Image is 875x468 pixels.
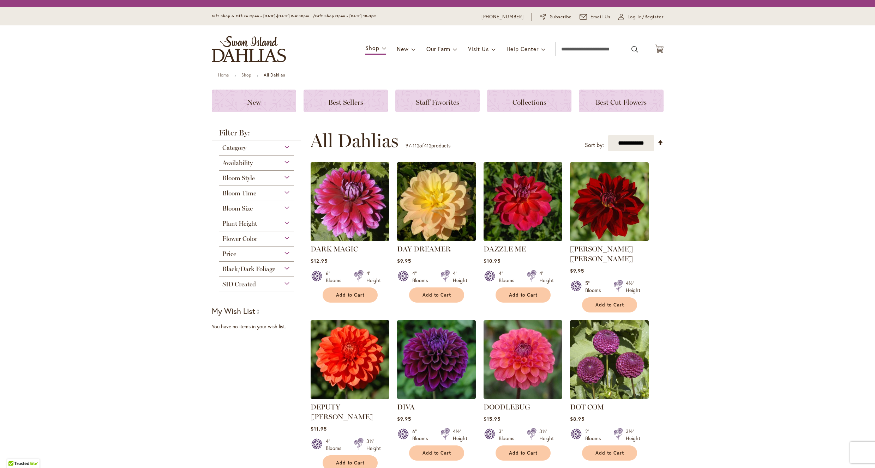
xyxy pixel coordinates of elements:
button: Add to Cart [323,287,378,303]
button: Search [631,44,638,55]
a: DAY DREAMER [397,245,451,253]
div: 3½' Height [366,438,381,452]
span: Add to Cart [509,292,538,298]
span: Price [222,250,236,258]
span: New [247,98,261,107]
a: Diva [397,394,476,400]
span: Availability [222,159,253,167]
button: Add to Cart [409,445,464,461]
div: 5" Blooms [585,280,605,294]
span: 112 [413,142,419,149]
img: DARK MAGIC [311,162,389,241]
a: Log In/Register [618,13,664,20]
button: Add to Cart [582,297,637,312]
a: DARK MAGIC [311,236,389,242]
span: Add to Cart [422,450,451,456]
div: 4½' Height [626,280,640,294]
img: DEBORA RENAE [570,162,649,241]
a: DOODLEBUG [484,394,562,400]
span: Add to Cart [422,292,451,298]
div: 2" Blooms [585,428,605,442]
strong: Filter By: [212,129,301,140]
span: $9.95 [397,415,411,422]
div: You have no items in your wish list. [212,323,306,330]
a: DAY DREAMER [397,236,476,242]
div: 6" Blooms [412,428,432,442]
span: Add to Cart [509,450,538,456]
a: Best Sellers [304,90,388,112]
span: Visit Us [468,45,489,53]
a: Home [218,72,229,78]
label: Sort by: [585,139,604,152]
button: Add to Cart [496,287,551,303]
span: Help Center [507,45,539,53]
div: 4' Height [453,270,467,284]
img: DOT COM [570,320,649,399]
span: Black/Dark Foliage [222,265,275,273]
a: DEPUTY [PERSON_NAME] [311,403,373,421]
span: Gift Shop Open - [DATE] 10-3pm [315,14,377,18]
span: Subscribe [550,13,572,20]
span: All Dahlias [310,130,398,151]
a: New [212,90,296,112]
span: Best Cut Flowers [595,98,647,107]
img: DAY DREAMER [397,162,476,241]
a: DOODLEBUG [484,403,530,411]
a: Best Cut Flowers [579,90,663,112]
div: 3" Blooms [499,428,519,442]
strong: My Wish List [212,306,255,316]
div: 4' Height [366,270,381,284]
div: 3½' Height [539,428,554,442]
a: [PERSON_NAME] [PERSON_NAME] [570,245,633,263]
a: DAZZLE ME [484,236,562,242]
span: Email Us [591,13,611,20]
span: 412 [424,142,431,149]
a: DOT COM [570,403,604,411]
span: Gift Shop & Office Open - [DATE]-[DATE] 9-4:30pm / [212,14,316,18]
span: Log In/Register [628,13,664,20]
span: Bloom Size [222,205,253,212]
span: $8.95 [570,415,585,422]
a: DEPUTY BOB [311,394,389,400]
a: DAZZLE ME [484,245,526,253]
iframe: Launch Accessibility Center [5,443,25,463]
span: Add to Cart [336,460,365,466]
span: $10.95 [484,257,501,264]
a: [PHONE_NUMBER] [481,13,524,20]
img: DOODLEBUG [484,320,562,399]
span: $12.95 [311,257,328,264]
a: Shop [241,72,251,78]
span: $9.95 [397,257,411,264]
a: DOT COM [570,394,649,400]
button: Add to Cart [409,287,464,303]
span: Shop [365,44,379,51]
img: DEPUTY BOB [311,320,389,399]
img: DAZZLE ME [484,162,562,241]
span: $9.95 [570,267,584,274]
div: 4' Height [539,270,554,284]
a: Staff Favorites [395,90,480,112]
a: DIVA [397,403,415,411]
span: Our Farm [426,45,450,53]
span: Staff Favorites [416,98,459,107]
span: SID Created [222,280,256,288]
div: 4" Blooms [499,270,519,284]
span: $15.95 [484,415,501,422]
button: Add to Cart [582,445,637,461]
a: Collections [487,90,571,112]
img: Diva [397,320,476,399]
span: Collections [513,98,546,107]
span: New [397,45,408,53]
span: Add to Cart [336,292,365,298]
span: Plant Height [222,220,257,227]
div: 3½' Height [626,428,640,442]
a: store logo [212,36,286,62]
strong: All Dahlias [264,72,285,78]
span: Category [222,144,246,152]
div: 4" Blooms [412,270,432,284]
div: 4" Blooms [326,438,346,452]
span: Add to Cart [595,450,624,456]
a: DEBORA RENAE [570,236,649,242]
span: Bloom Time [222,189,256,197]
span: Flower Color [222,235,257,243]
